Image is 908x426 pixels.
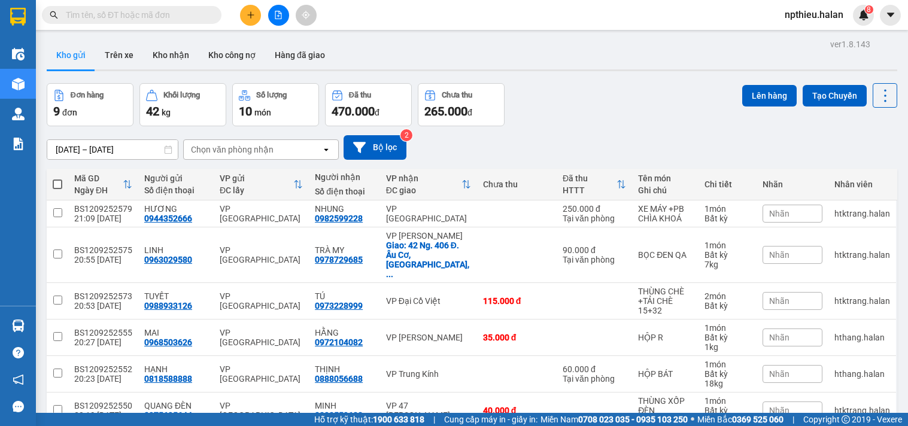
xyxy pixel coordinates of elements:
div: BS1209252579 [74,204,132,214]
div: 20:23 [DATE] [74,374,132,384]
button: Bộ lọc [344,135,406,160]
div: THÙNG CHÈ +TẢI CHÈ [638,287,693,306]
div: BS1209252555 [74,328,132,337]
button: Lên hàng [742,85,797,106]
sup: 2 [400,129,412,141]
img: warehouse-icon [12,48,25,60]
span: đ [375,108,379,117]
div: Tại văn phòng [563,374,626,384]
div: VP 47 [PERSON_NAME] [386,401,471,420]
span: plus [247,11,255,19]
span: npthieu.halan [775,7,853,22]
button: file-add [268,5,289,26]
div: 0888056688 [315,374,363,384]
div: HỘP R [638,333,693,342]
div: HẰNG [315,328,374,337]
span: aim [302,11,310,19]
span: Nhãn [769,406,789,415]
span: 10 [239,104,252,118]
div: Người nhận [315,172,374,182]
span: món [254,108,271,117]
div: 20:19 [DATE] [74,410,132,420]
div: 0975695644 [144,410,192,420]
div: 0982599228 [315,214,363,223]
div: MAI [144,328,208,337]
button: Kho nhận [143,41,199,69]
div: Tên món [638,174,693,183]
div: 15+32 [638,306,693,315]
div: VP [GEOGRAPHIC_DATA] [220,328,303,347]
div: 0968503626 [144,337,192,347]
img: logo-vxr [10,8,26,26]
button: plus [240,5,261,26]
div: BS1209252575 [74,245,132,255]
div: Số lượng [256,91,287,99]
span: 470.000 [332,104,375,118]
div: VP [GEOGRAPHIC_DATA] [220,245,303,264]
div: 40.000 đ [483,406,551,415]
div: TRÀ MY [315,245,374,255]
span: file-add [274,11,283,19]
div: QUANG ĐÈN [144,401,208,410]
span: 9 [53,104,60,118]
div: NHUNG [315,204,374,214]
span: đơn [62,108,77,117]
button: Tạo Chuyến [803,85,867,106]
div: 7 kg [704,260,750,269]
span: Nhãn [769,250,789,260]
div: Chưa thu [483,179,551,189]
button: Trên xe [95,41,143,69]
div: VP [GEOGRAPHIC_DATA] [220,204,303,223]
div: VP [PERSON_NAME] [386,333,471,342]
div: Ngày ĐH [74,185,123,195]
div: VP [GEOGRAPHIC_DATA] [220,401,303,420]
span: Cung cấp máy in - giấy in: [444,413,537,426]
div: 250.000 đ [563,204,626,214]
img: warehouse-icon [12,78,25,90]
div: 1 món [704,323,750,333]
button: aim [296,5,317,26]
th: Toggle SortBy [557,169,632,200]
div: MINH [315,401,374,410]
div: hthang.halan [834,369,890,379]
span: copyright [842,415,850,424]
button: Kho công nợ [199,41,265,69]
div: Chi tiết [704,179,750,189]
span: đ [467,108,472,117]
button: Hàng đã giao [265,41,335,69]
div: TUYẾT [144,291,208,301]
div: Bất kỳ [704,214,750,223]
span: Nhãn [769,333,789,342]
div: VP [GEOGRAPHIC_DATA] [220,364,303,384]
div: Số điện thoại [315,187,374,196]
span: 265.000 [424,104,467,118]
div: Bất kỳ [704,333,750,342]
button: caret-down [880,5,901,26]
div: VP nhận [386,174,461,183]
div: 90.000 đ [563,245,626,255]
div: HTTT [563,185,617,195]
span: | [792,413,794,426]
span: 8 [867,5,871,14]
div: 115.000 đ [483,296,551,306]
div: HỘP BÁT [638,369,693,379]
div: VP [PERSON_NAME] [386,231,471,241]
button: Số lượng10món [232,83,319,126]
button: Chưa thu265.000đ [418,83,505,126]
div: Đã thu [563,174,617,183]
div: Bất kỳ [704,250,750,260]
div: htktrang.halan [834,209,890,218]
div: Bất kỳ [704,369,750,379]
div: 20:27 [DATE] [74,337,132,347]
span: caret-down [885,10,896,20]
div: Ghi chú [638,185,693,195]
div: 0978729685 [315,255,363,264]
div: 0972104082 [315,337,363,347]
div: HẠNH [144,364,208,374]
div: htktrang.halan [834,296,890,306]
span: ... [386,269,393,279]
div: 21:09 [DATE] [74,214,132,223]
span: Nhãn [769,209,789,218]
div: TÚ [315,291,374,301]
span: Nhãn [769,296,789,306]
